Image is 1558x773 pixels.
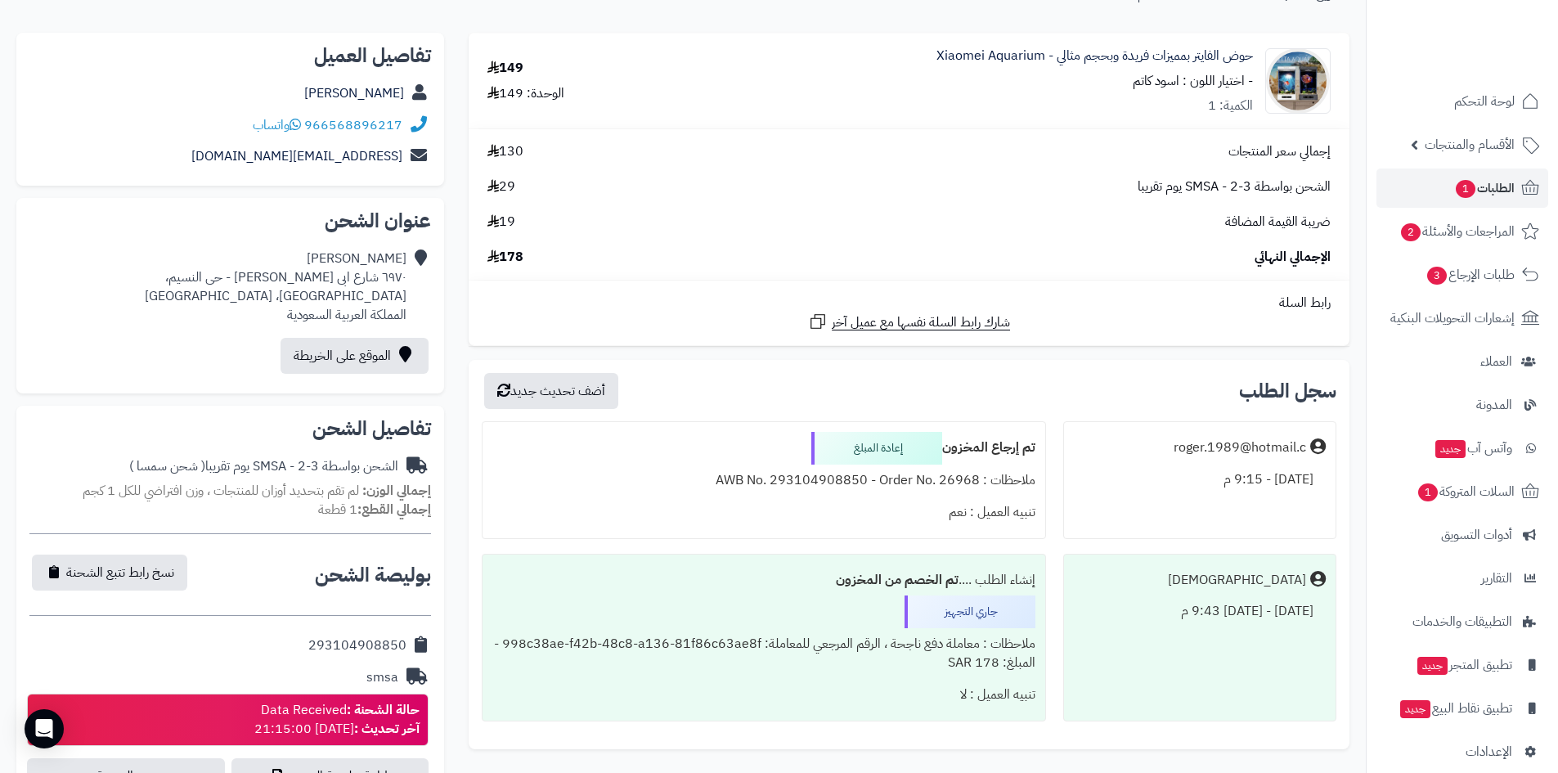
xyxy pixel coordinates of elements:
small: - اختيار اللون : اسود كاتم [1133,71,1253,91]
div: smsa [366,668,398,687]
a: تطبيق نقاط البيعجديد [1376,689,1548,728]
strong: حالة الشحنة : [347,700,420,720]
span: 19 [487,213,515,231]
div: ملاحظات : AWB No. 293104908850 - Order No. 26968 [492,465,1035,497]
div: [DATE] - [DATE] 9:43 م [1074,595,1326,627]
a: الموقع على الخريطة [281,338,429,374]
div: الوحدة: 149 [487,84,564,103]
span: المراجعات والأسئلة [1399,220,1515,243]
a: المدونة [1376,385,1548,425]
a: واتساب [253,115,301,135]
div: roger.1989@hotmail.c [1174,438,1306,457]
a: حوض الفايتر بمميزات فريدة وبحجم مثالي - Xiaomei Aquarium [936,47,1253,65]
a: [EMAIL_ADDRESS][DOMAIN_NAME] [191,146,402,166]
a: أدوات التسويق [1376,515,1548,555]
div: رابط السلة [475,294,1343,312]
a: لوحة التحكم [1376,82,1548,121]
div: تنبيه العميل : نعم [492,497,1035,528]
a: إشعارات التحويلات البنكية [1376,299,1548,338]
span: ( شحن سمسا ) [129,456,205,476]
strong: آخر تحديث : [354,719,420,739]
a: [PERSON_NAME] [304,83,404,103]
a: شارك رابط السلة نفسها مع عميل آخر [808,312,1010,332]
a: الإعدادات [1376,732,1548,771]
span: جديد [1417,657,1448,675]
span: الطلبات [1454,177,1515,200]
div: إنشاء الطلب .... [492,564,1035,596]
img: 1748954042-1748952520704_bwejq3_2_1DCACEQ-90x90.jpg [1266,48,1330,114]
span: لم تقم بتحديد أوزان للمنتجات ، وزن افتراضي للكل 1 كجم [83,481,359,501]
span: لوحة التحكم [1454,90,1515,113]
button: أضف تحديث جديد [484,373,618,409]
span: طلبات الإرجاع [1426,263,1515,286]
div: [DATE] - 9:15 م [1074,464,1326,496]
a: 966568896217 [304,115,402,135]
span: 1 [1418,483,1438,501]
span: إجمالي سعر المنتجات [1228,142,1331,161]
div: الشحن بواسطة SMSA - 2-3 يوم تقريبا [129,457,398,476]
span: المدونة [1476,393,1512,416]
span: الشحن بواسطة SMSA - 2-3 يوم تقريبا [1138,178,1331,196]
h2: تفاصيل العميل [29,46,431,65]
span: جديد [1435,440,1466,458]
span: تطبيق نقاط البيع [1399,697,1512,720]
h2: تفاصيل الشحن [29,419,431,438]
div: ملاحظات : معاملة دفع ناجحة ، الرقم المرجعي للمعاملة: 998c38ae-f42b-48c8-a136-81f86c63ae8f - المبل... [492,628,1035,679]
span: تطبيق المتجر [1416,654,1512,676]
div: الكمية: 1 [1208,97,1253,115]
span: الأقسام والمنتجات [1425,133,1515,156]
span: إشعارات التحويلات البنكية [1390,307,1515,330]
span: التقارير [1481,567,1512,590]
a: الطلبات1 [1376,169,1548,208]
a: طلبات الإرجاع3 [1376,255,1548,294]
span: الإعدادات [1466,740,1512,763]
span: ضريبة القيمة المضافة [1225,213,1331,231]
div: تنبيه العميل : لا [492,679,1035,711]
b: تم الخصم من المخزون [836,570,959,590]
span: 1 [1456,180,1475,198]
span: العملاء [1480,350,1512,373]
div: 149 [487,59,523,78]
span: 29 [487,178,515,196]
strong: إجمالي الوزن: [362,481,431,501]
a: العملاء [1376,342,1548,381]
h3: سجل الطلب [1239,381,1336,401]
div: جاري التجهيز [905,595,1035,628]
div: [DEMOGRAPHIC_DATA] [1168,571,1306,590]
small: 1 قطعة [318,500,431,519]
div: Data Received [DATE] 21:15:00 [254,701,420,739]
span: السلات المتروكة [1417,480,1515,503]
span: أدوات التسويق [1441,524,1512,546]
button: نسخ رابط تتبع الشحنة [32,555,187,591]
div: 293104908850 [308,636,406,655]
h2: بوليصة الشحن [315,565,431,585]
span: التطبيقات والخدمات [1412,610,1512,633]
span: جديد [1400,700,1430,718]
span: شارك رابط السلة نفسها مع عميل آخر [832,313,1010,332]
strong: إجمالي القطع: [357,500,431,519]
span: 130 [487,142,523,161]
a: التطبيقات والخدمات [1376,602,1548,641]
div: إعادة المبلغ [811,432,942,465]
div: [PERSON_NAME] ٦٩٧٠ شارع ابى [PERSON_NAME] - حى النسيم، [GEOGRAPHIC_DATA]، [GEOGRAPHIC_DATA] الممل... [145,249,406,324]
a: المراجعات والأسئلة2 [1376,212,1548,251]
span: 178 [487,248,523,267]
a: تطبيق المتجرجديد [1376,645,1548,685]
h2: عنوان الشحن [29,211,431,231]
a: السلات المتروكة1 [1376,472,1548,511]
span: نسخ رابط تتبع الشحنة [66,563,174,582]
b: تم إرجاع المخزون [942,438,1035,457]
span: 3 [1427,267,1447,285]
a: التقارير [1376,559,1548,598]
span: وآتس آب [1434,437,1512,460]
span: 2 [1401,223,1421,241]
div: Open Intercom Messenger [25,709,64,748]
a: وآتس آبجديد [1376,429,1548,468]
span: الإجمالي النهائي [1255,248,1331,267]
